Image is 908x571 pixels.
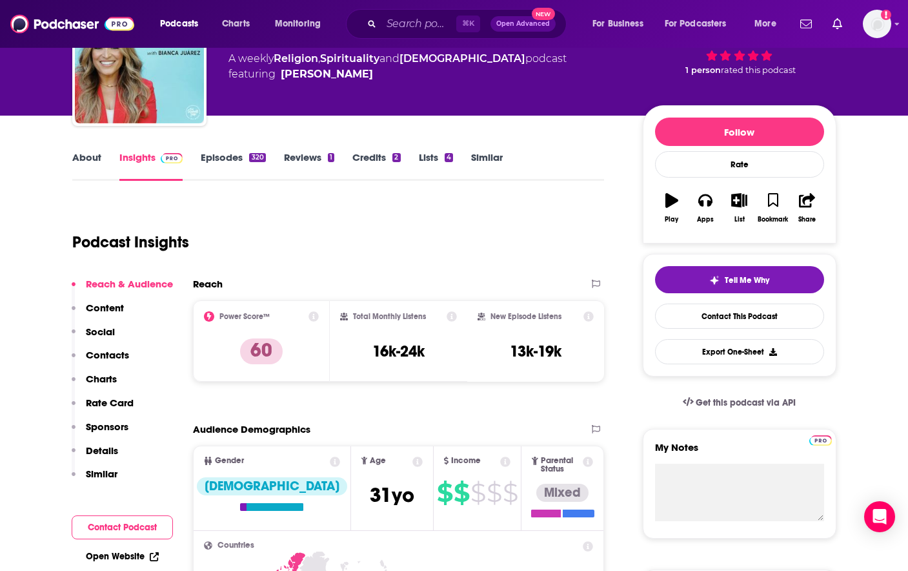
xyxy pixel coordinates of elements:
[456,16,480,32] span: ⌘ K
[72,302,124,326] button: Content
[222,15,250,33] span: Charts
[379,52,399,65] span: and
[353,312,426,321] h2: Total Monthly Listens
[72,515,173,539] button: Contact Podcast
[754,15,776,33] span: More
[72,151,101,181] a: About
[86,397,134,409] p: Rate Card
[672,387,807,419] a: Get this podcast via API
[219,312,270,321] h2: Power Score™
[72,420,128,444] button: Sponsors
[734,216,745,223] div: List
[490,16,556,32] button: Open AdvancedNew
[665,216,678,223] div: Play
[809,433,832,446] a: Pro website
[487,483,501,503] span: $
[437,483,452,503] span: $
[496,21,550,27] span: Open Advanced
[370,483,414,508] span: 31 yo
[798,216,816,223] div: Share
[201,151,265,181] a: Episodes320
[795,13,817,35] a: Show notifications dropdown
[72,468,117,492] button: Similar
[328,153,334,162] div: 1
[381,14,456,34] input: Search podcasts, credits, & more...
[722,185,756,231] button: List
[160,15,198,33] span: Podcasts
[86,326,115,338] p: Social
[655,304,824,329] a: Contact This Podcast
[399,52,525,65] a: [DEMOGRAPHIC_DATA]
[86,551,159,562] a: Open Website
[284,151,334,181] a: Reviews1
[193,423,310,435] h2: Audience Demographics
[72,444,118,468] button: Details
[863,10,891,38] span: Logged in as shcarlos
[392,153,400,162] div: 2
[656,14,745,34] button: open menu
[725,275,769,285] span: Tell Me Why
[536,484,589,502] div: Mixed
[863,10,891,38] button: Show profile menu
[503,483,518,503] span: $
[240,338,283,364] p: 60
[454,483,469,503] span: $
[655,118,824,146] button: Follow
[758,216,788,223] div: Bookmark
[809,435,832,446] img: Podchaser Pro
[72,326,115,349] button: Social
[10,12,134,36] img: Podchaser - Follow, Share and Rate Podcasts
[249,153,265,162] div: 320
[685,65,721,75] span: 1 person
[151,14,215,34] button: open menu
[86,278,173,290] p: Reach & Audience
[827,13,847,35] a: Show notifications dropdown
[864,501,895,532] div: Open Intercom Messenger
[72,349,129,373] button: Contacts
[790,185,823,231] button: Share
[583,14,660,34] button: open menu
[86,302,124,314] p: Content
[697,216,714,223] div: Apps
[709,275,720,285] img: tell me why sparkle
[86,420,128,433] p: Sponsors
[318,52,320,65] span: ,
[281,67,373,82] a: Bianca Juarez Olthoff
[541,457,581,473] span: Parental Status
[161,153,183,163] img: Podchaser Pro
[655,266,824,293] button: tell me why sparkleTell Me Why
[532,8,555,20] span: New
[490,312,561,321] h2: New Episode Listens
[217,541,254,550] span: Countries
[193,278,223,290] h2: Reach
[266,14,338,34] button: open menu
[471,151,503,181] a: Similar
[72,373,117,397] button: Charts
[370,457,386,465] span: Age
[275,15,321,33] span: Monitoring
[470,483,485,503] span: $
[655,339,824,364] button: Export One-Sheet
[214,14,257,34] a: Charts
[358,9,579,39] div: Search podcasts, credits, & more...
[655,441,824,464] label: My Notes
[655,151,824,178] div: Rate
[445,153,453,162] div: 4
[86,349,129,361] p: Contacts
[655,185,689,231] button: Play
[320,52,379,65] a: Spirituality
[86,444,118,457] p: Details
[721,65,796,75] span: rated this podcast
[228,51,567,82] div: A weekly podcast
[665,15,727,33] span: For Podcasters
[72,233,189,252] h1: Podcast Insights
[419,151,453,181] a: Lists4
[863,10,891,38] img: User Profile
[72,397,134,420] button: Rate Card
[510,342,561,361] h3: 13k-19k
[451,457,481,465] span: Income
[696,397,796,408] span: Get this podcast via API
[72,278,173,302] button: Reach & Audience
[592,15,643,33] span: For Business
[119,151,183,181] a: InsightsPodchaser Pro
